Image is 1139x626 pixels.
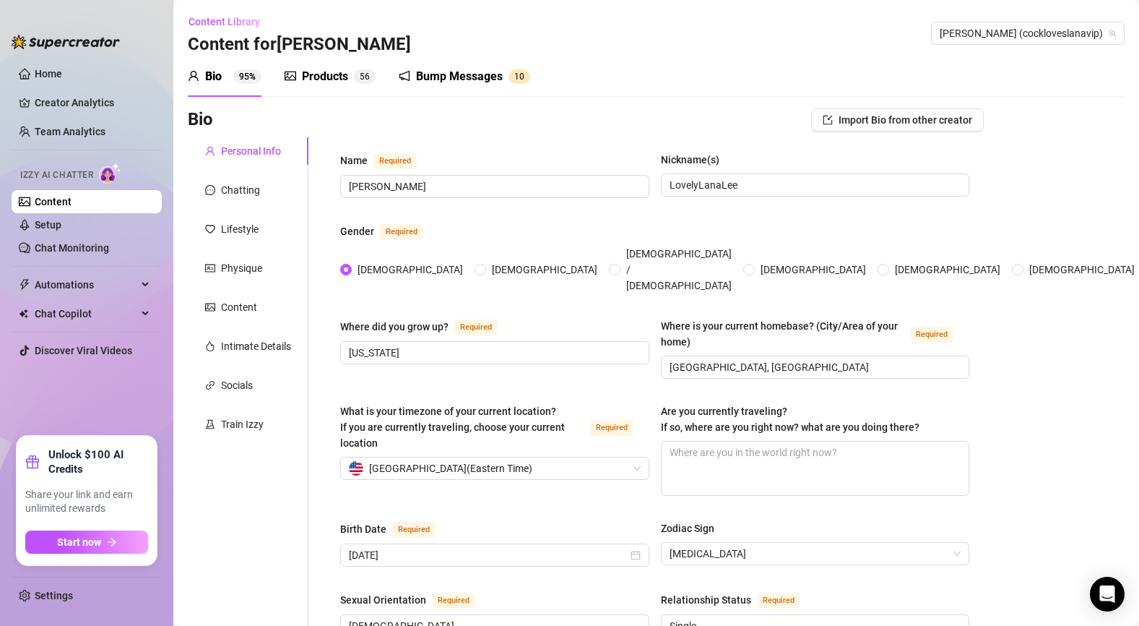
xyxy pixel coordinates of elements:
[12,35,120,49] img: logo-BBDzfeDw.svg
[340,223,374,239] div: Gender
[661,318,905,350] div: Where is your current homebase? (City/Area of your home)
[205,302,215,312] span: picture
[221,143,281,159] div: Personal Info
[340,153,368,168] div: Name
[486,262,603,278] span: [DEMOGRAPHIC_DATA]
[221,299,257,315] div: Content
[373,153,417,169] span: Required
[107,537,117,547] span: arrow-right
[205,263,215,273] span: idcard
[221,416,264,432] div: Train Izzy
[25,455,40,469] span: gift
[340,318,514,335] label: Where did you grow up?
[349,345,638,361] input: Where did you grow up?
[221,221,259,237] div: Lifestyle
[35,590,73,601] a: Settings
[188,33,411,56] h3: Content for [PERSON_NAME]
[205,146,215,156] span: user
[340,223,439,240] label: Gender
[508,69,530,84] sup: 10
[940,22,1116,44] span: LANA (cockloveslanavip)
[221,338,291,354] div: Intimate Details
[25,488,148,516] span: Share your link and earn unlimited rewards
[839,114,972,126] span: Import Bio from other creator
[1090,577,1125,612] div: Open Intercom Messenger
[369,458,532,479] span: [GEOGRAPHIC_DATA] ( Eastern Time )
[416,68,503,85] div: Bump Messages
[889,262,1006,278] span: [DEMOGRAPHIC_DATA]
[620,246,737,293] span: [DEMOGRAPHIC_DATA] / [DEMOGRAPHIC_DATA]
[205,380,215,390] span: link
[35,273,137,296] span: Automations
[188,10,272,33] button: Content Library
[340,521,386,537] div: Birth Date
[670,359,958,375] input: Where is your current homebase? (City/Area of your home)
[205,419,215,429] span: experiment
[285,70,296,82] span: picture
[590,420,633,436] span: Required
[349,179,638,194] input: Name
[340,406,565,449] span: What is your timezone of your current location? If you are currently traveling, choose your curre...
[365,72,370,82] span: 6
[221,260,262,276] div: Physique
[352,262,469,278] span: [DEMOGRAPHIC_DATA]
[302,68,348,85] div: Products
[233,69,261,84] sup: 95%
[380,224,423,240] span: Required
[35,68,62,80] a: Home
[205,341,215,351] span: fire
[661,592,751,608] div: Relationship Status
[670,543,961,565] span: Cancer
[661,520,714,536] div: Zodiac Sign
[25,531,148,554] button: Start nowarrow-right
[340,520,451,538] label: Birth Date
[35,91,150,114] a: Creator Analytics
[661,152,729,168] label: Nickname(s)
[188,108,213,132] h3: Bio
[454,320,498,335] span: Required
[757,593,800,609] span: Required
[189,16,260,27] span: Content Library
[514,72,519,82] span: 1
[354,69,376,84] sup: 56
[910,327,953,343] span: Required
[340,592,426,608] div: Sexual Orientation
[349,461,363,476] img: us
[205,185,215,195] span: message
[670,177,958,193] input: Nickname(s)
[340,591,491,609] label: Sexual Orientation
[392,522,436,538] span: Required
[661,591,816,609] label: Relationship Status
[188,70,199,82] span: user
[35,219,61,231] a: Setup
[57,536,101,548] span: Start now
[205,68,222,85] div: Bio
[519,72,524,82] span: 0
[811,108,984,132] button: Import Bio from other creator
[35,302,137,325] span: Chat Copilot
[221,182,260,198] div: Chatting
[35,126,105,137] a: Team Analytics
[340,152,433,169] label: Name
[35,345,132,356] a: Discover Viral Videos
[823,115,833,125] span: import
[205,224,215,234] span: heart
[349,547,628,563] input: Birth Date
[661,520,724,536] label: Zodiac Sign
[661,152,719,168] div: Nickname(s)
[99,163,121,184] img: AI Chatter
[755,262,872,278] span: [DEMOGRAPHIC_DATA]
[19,309,28,319] img: Chat Copilot
[35,196,72,207] a: Content
[661,318,970,350] label: Where is your current homebase? (City/Area of your home)
[340,319,449,335] div: Where did you grow up?
[360,72,365,82] span: 5
[432,593,475,609] span: Required
[19,279,30,291] span: thunderbolt
[661,406,919,433] span: Are you currently traveling? If so, where are you right now? what are you doing there?
[399,70,410,82] span: notification
[20,168,93,182] span: Izzy AI Chatter
[221,377,253,393] div: Socials
[48,447,148,476] strong: Unlock $100 AI Credits
[1108,29,1117,38] span: team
